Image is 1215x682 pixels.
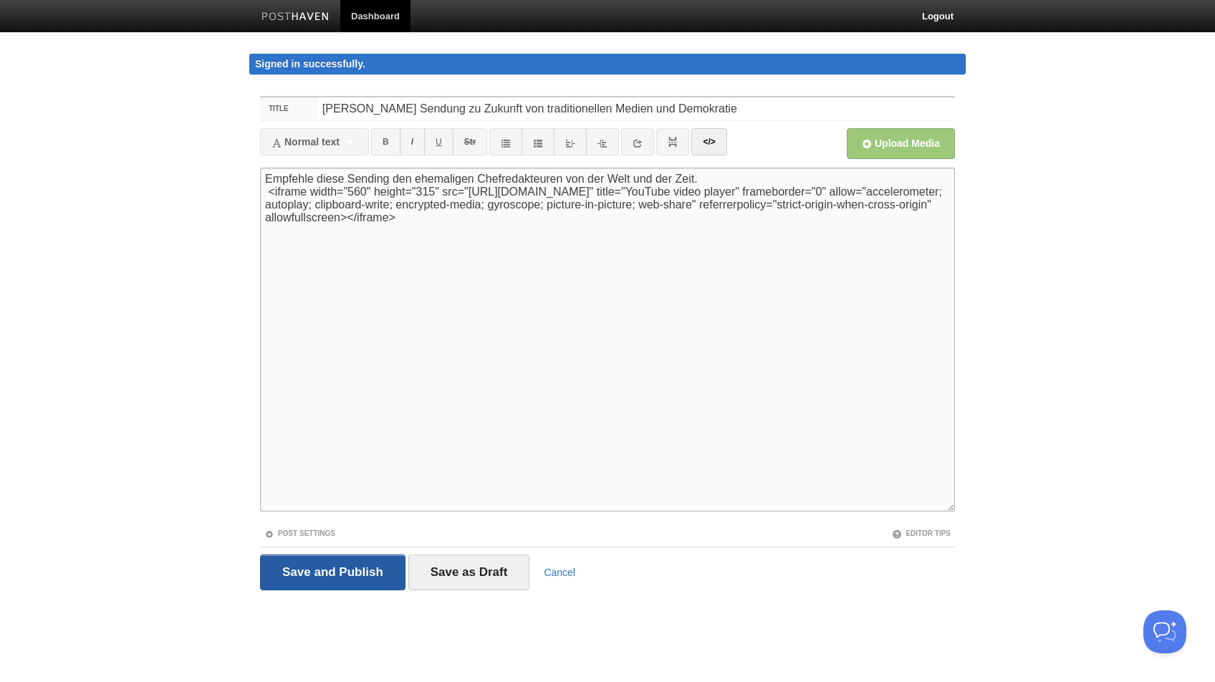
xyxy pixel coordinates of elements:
img: Posthaven-bar [261,12,330,23]
div: Signed in successfully. [249,54,966,75]
a: Str [453,128,488,155]
span: Normal text [272,136,340,148]
label: Title [260,97,318,120]
a: </> [691,128,726,155]
input: Save and Publish [260,554,405,590]
a: Cancel [544,567,575,578]
del: Str [464,137,476,147]
a: U [424,128,453,155]
a: B [371,128,400,155]
input: Save as Draft [408,554,530,590]
iframe: Help Scout Beacon - Open [1143,610,1186,653]
a: Editor Tips [892,529,951,537]
img: pagebreak-icon.png [668,137,678,147]
a: I [400,128,425,155]
a: Post Settings [264,529,335,537]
